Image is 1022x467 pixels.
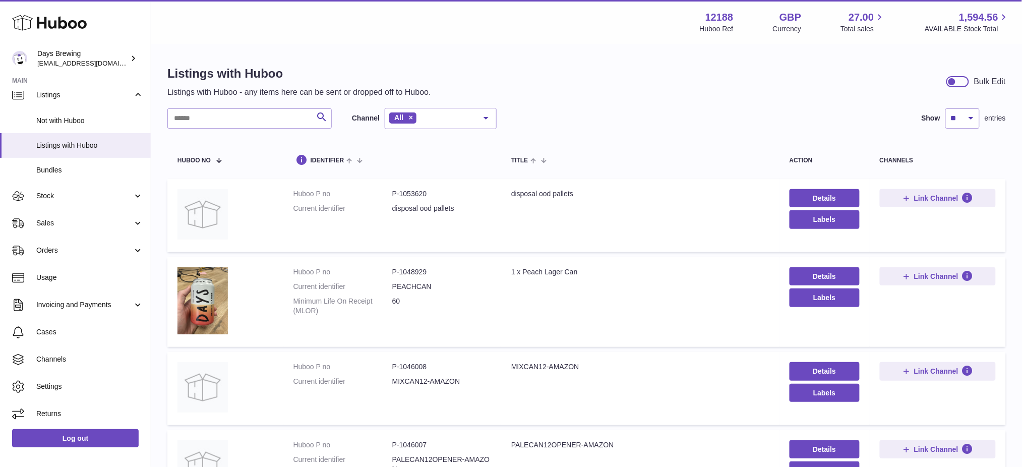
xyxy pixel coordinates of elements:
[12,429,139,447] a: Log out
[167,66,431,82] h1: Listings with Huboo
[12,51,27,66] img: internalAdmin-12188@internal.huboo.com
[511,440,769,450] div: PALECAN12OPENER-AMAZON
[293,204,392,213] dt: Current identifier
[36,382,143,391] span: Settings
[925,11,1010,34] a: 1,594.56 AVAILABLE Stock Total
[36,246,133,255] span: Orders
[840,11,885,34] a: 27.00 Total sales
[394,113,403,122] span: All
[392,282,491,291] dd: PEACHCAN
[959,11,998,24] span: 1,594.56
[293,377,392,386] dt: Current identifier
[880,189,996,207] button: Link Channel
[880,267,996,285] button: Link Channel
[36,218,133,228] span: Sales
[790,157,860,164] div: action
[392,377,491,386] dd: MIXCAN12-AMAZON
[392,267,491,277] dd: P-1048929
[511,267,769,277] div: 1 x Peach Lager Can
[36,116,143,126] span: Not with Huboo
[392,440,491,450] dd: P-1046007
[880,157,996,164] div: channels
[773,24,802,34] div: Currency
[177,267,228,334] img: 1 x Peach Lager Can
[293,362,392,372] dt: Huboo P no
[293,282,392,291] dt: Current identifier
[177,362,228,413] img: MIXCAN12-AMAZON
[37,49,128,68] div: Days Brewing
[392,189,491,199] dd: P-1053620
[511,157,528,164] span: title
[36,141,143,150] span: Listings with Huboo
[790,210,860,228] button: Labels
[790,440,860,458] a: Details
[849,11,874,24] span: 27.00
[293,267,392,277] dt: Huboo P no
[705,11,734,24] strong: 12188
[36,327,143,337] span: Cases
[37,59,148,67] span: [EMAIL_ADDRESS][DOMAIN_NAME]
[392,297,491,316] dd: 60
[914,272,958,281] span: Link Channel
[880,362,996,380] button: Link Channel
[293,440,392,450] dt: Huboo P no
[790,384,860,402] button: Labels
[36,90,133,100] span: Listings
[700,24,734,34] div: Huboo Ref
[352,113,380,123] label: Channel
[36,409,143,419] span: Returns
[925,24,1010,34] span: AVAILABLE Stock Total
[511,189,769,199] div: disposal ood pallets
[167,87,431,98] p: Listings with Huboo - any items here can be sent or dropped off to Huboo.
[790,288,860,307] button: Labels
[790,267,860,285] a: Details
[177,157,211,164] span: Huboo no
[985,113,1006,123] span: entries
[293,189,392,199] dt: Huboo P no
[36,300,133,310] span: Invoicing and Payments
[790,189,860,207] a: Details
[790,362,860,380] a: Details
[177,189,228,240] img: disposal ood pallets
[36,355,143,364] span: Channels
[392,204,491,213] dd: disposal ood pallets
[880,440,996,458] button: Link Channel
[511,362,769,372] div: MIXCAN12-AMAZON
[914,445,958,454] span: Link Channel
[36,273,143,282] span: Usage
[392,362,491,372] dd: P-1046008
[922,113,940,123] label: Show
[914,194,958,203] span: Link Channel
[293,297,392,316] dt: Minimum Life On Receipt (MLOR)
[974,76,1006,87] div: Bulk Edit
[779,11,801,24] strong: GBP
[914,367,958,376] span: Link Channel
[840,24,885,34] span: Total sales
[36,165,143,175] span: Bundles
[311,157,344,164] span: identifier
[36,191,133,201] span: Stock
